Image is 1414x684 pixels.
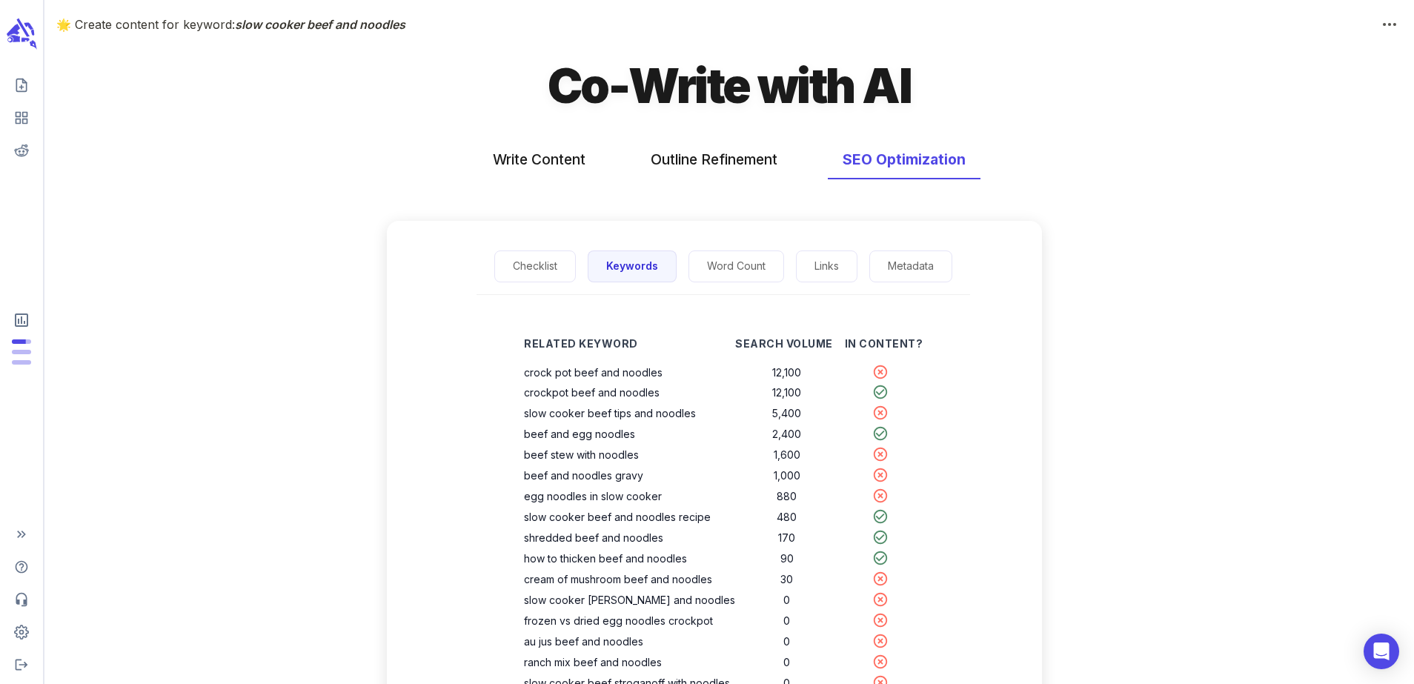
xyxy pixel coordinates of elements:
th: Adding beef stew with noodles to the content can improve the relevance and context of the content... [524,445,735,465]
button: Check out a checklist of SEO best practices. [494,250,576,282]
p: Search Volume [735,336,833,351]
td: Global search volume per month for the keyword egg noodles in slow cooker. [735,486,839,507]
button: Outline Refinement [636,140,792,179]
td: Global search volume per month for the keyword crock pot beef and noodles. [735,362,839,383]
td: Global search volume per month for the keyword slow cooker beef and noodles recipe. [735,507,839,528]
td: Global search volume per month for the keyword cream of mushroom beef and noodles. [735,569,839,590]
span: Logout [6,651,37,678]
th: Adding crockpot beef and noodles to the content can improve the relevance and context of the cont... [524,382,735,403]
th: Adding how to thicken beef and noodles to the content can improve the relevance and context of th... [524,548,735,569]
td: Global search volume per month for the keyword slow cooker beef tips and noodles. [735,403,839,424]
td: Global search volume per month for the keyword beef stew with noodles. [735,445,839,465]
td: Global search volume per month for the keyword shredded beef and noodles. [735,528,839,548]
svg: Keyword beef and egg noodles is present in the content. [872,425,889,442]
span: View your content dashboard [6,104,37,131]
svg: Keyword ranch mix beef and noodles is not present in the content. [872,654,889,670]
button: Keep track of internal and external links used in the content. [796,250,857,282]
span: Contact Support [6,586,37,613]
span: Help Center [6,554,37,580]
span: View Subscription & Usage [6,305,37,335]
button: SEO Optimization [828,140,980,179]
td: Global search volume per month for the keyword frozen vs dried egg noodles crockpot. [735,611,839,631]
td: Global search volume per month for the keyword how to thicken beef and noodles. [735,548,839,569]
span: Input Tokens: 0 of 2,000,000 monthly tokens used. These limits are based on the last model you us... [12,360,31,365]
svg: Keyword egg noodles in slow cooker is not present in the content. [872,488,889,504]
svg: Keyword slow cooker beef and noodles recipe is present in the content. [872,508,889,525]
span: Create new content [6,72,37,99]
td: Global search volume per month for the keyword beef and noodles gravy. [735,465,839,486]
th: Adding slow cooker chuck roast and noodles to the content can improve the relevance and context o... [524,590,735,611]
th: Adding frozen vs dried egg noodles crockpot to the content can improve the relevance and context ... [524,611,735,631]
span: View your Reddit Intelligence add-on dashboard [6,137,37,164]
button: Explore various insights related to word count and length of the search results for the target ke... [688,250,784,282]
th: Adding egg noodles in slow cooker to the content can improve the relevance and context of the con... [524,486,735,507]
span: slow cooker beef and noodles [235,17,405,32]
button: Explore semantically related keywords. [588,250,677,282]
span: Adjust your account settings [6,619,37,645]
td: Global search volume per month for the keyword ranch mix beef and noodles. [735,652,839,673]
td: Global search volume per month for the keyword slow cooker chuck roast and noodles. [735,590,839,611]
th: Adding slow cooker beef and noodles recipe to the content can improve the relevance and context o... [524,507,735,528]
th: Adding ranch mix beef and noodles to the content can improve the relevance and context of the con... [524,652,735,673]
svg: Keyword cream of mushroom beef and noodles is not present in the content. [872,571,889,587]
svg: Keyword shredded beef and noodles is present in the content. [872,529,889,545]
button: Create or generate meta description. [869,250,952,282]
p: In Content? [845,336,923,351]
svg: Keyword frozen vs dried egg noodles crockpot is not present in the content. [872,612,889,628]
th: Adding beef and egg noodles to the content can improve the relevance and context of the content f... [524,424,735,445]
span: Output Tokens: 0 of 400,000 monthly tokens used. These limits are based on the last model you use... [12,350,31,354]
div: Open Intercom Messenger [1364,634,1399,669]
span: Posts: 18 of 25 monthly posts used [12,339,31,344]
th: Adding beef and noodles gravy to the content can improve the relevance and context of the content... [524,465,735,486]
td: Global search volume per month for the keyword crockpot beef and noodles. [735,382,839,403]
button: Write Content [478,140,600,179]
svg: Keyword au jus beef and noodles is not present in the content. [872,633,889,649]
th: Adding shredded beef and noodles to the content can improve the relevance and context of the cont... [524,528,735,548]
td: Global search volume per month for the keyword beef and egg noodles. [735,424,839,445]
svg: Keyword slow cooker chuck roast and noodles is not present in the content. [872,591,889,608]
th: Adding crock pot beef and noodles to the content can improve the relevance and context of the con... [524,362,735,383]
td: Global search volume per month for the keyword au jus beef and noodles. [735,631,839,652]
p: Related Keyword [524,336,735,351]
svg: Keyword crock pot beef and noodles is not present in the content. [872,364,889,380]
span: Expand Sidebar [6,521,37,548]
h1: Co-Write with AI [548,55,911,116]
svg: Keyword crockpot beef and noodles is present in the content. [872,384,889,400]
p: 🌟 Create content for keyword: [56,16,1377,33]
svg: Keyword slow cooker beef tips and noodles is not present in the content. [872,405,889,421]
svg: Keyword beef stew with noodles is not present in the content. [872,446,889,462]
svg: Keyword how to thicken beef and noodles is present in the content. [872,550,889,566]
th: Adding slow cooker beef tips and noodles to the content can improve the relevance and context of ... [524,403,735,424]
th: Adding cream of mushroom beef and noodles to the content can improve the relevance and context of... [524,569,735,590]
svg: Keyword beef and noodles gravy is not present in the content. [872,467,889,483]
th: Adding au jus beef and noodles to the content can improve the relevance and context of the conten... [524,631,735,652]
